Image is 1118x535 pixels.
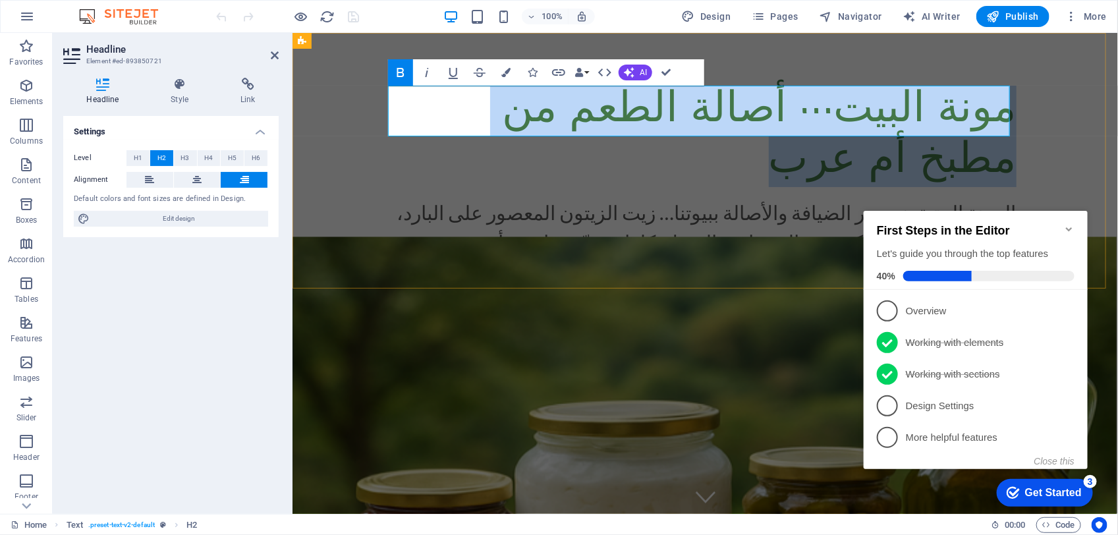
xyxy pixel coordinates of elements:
button: H1 [126,150,150,166]
nav: breadcrumb [67,517,198,533]
h2: Headline [86,43,279,55]
h6: 100% [542,9,563,24]
p: Boxes [16,215,38,225]
button: Confirm (Ctrl+⏎) [654,59,679,86]
button: Link [546,59,571,86]
button: H2 [150,150,173,166]
span: H2 [157,150,166,166]
button: HTML [592,59,617,86]
button: Bold (Ctrl+B) [388,59,413,86]
span: H3 [181,150,190,166]
h4: Settings [63,116,279,140]
span: More [1065,10,1107,23]
h4: Style [148,78,217,105]
p: Header [13,452,40,463]
button: Close this [176,264,216,274]
button: Pages [746,6,803,27]
p: Slider [16,412,37,423]
span: Pages [752,10,798,23]
li: Working with elements [5,134,229,166]
span: 40% [18,78,45,89]
span: H1 [134,150,142,166]
div: Default colors and font sizes are defined in Design. [74,194,268,205]
i: This element is a customizable preset [160,521,166,528]
div: Design (Ctrl+Alt+Y) [677,6,737,27]
span: Click to select. Double-click to edit [186,517,197,533]
h6: Session time [991,517,1026,533]
i: On resize automatically adjust zoom level to fit chosen device. [576,11,588,22]
span: 00 00 [1005,517,1025,533]
button: Edit design [74,211,268,227]
button: H3 [174,150,197,166]
li: More helpful features [5,229,229,261]
p: Footer [14,492,38,502]
button: Colors [493,59,518,86]
span: . preset-text-v2-default [88,517,155,533]
button: H6 [244,150,267,166]
div: Get Started 3 items remaining, 40% complete [138,287,235,314]
p: More helpful features [47,239,206,252]
div: Get Started [167,295,223,306]
li: Overview [5,103,229,134]
p: Tables [14,294,38,304]
button: reload [320,9,335,24]
span: Navigator [820,10,882,23]
p: Accordion [8,254,45,265]
span: AI [640,69,647,76]
div: 3 [225,283,238,296]
span: Code [1042,517,1075,533]
button: Publish [976,6,1049,27]
i: Reload page [320,9,335,24]
span: AI Writer [903,10,961,23]
button: Italic (Ctrl+I) [414,59,439,86]
button: Data Bindings [573,59,591,86]
p: Elements [10,96,43,107]
h4: Link [217,78,279,105]
div: Let's guide you through the top features [18,55,216,69]
span: Click to select. Double-click to edit [67,517,83,533]
li: Working with sections [5,166,229,198]
span: Edit design [94,211,264,227]
button: Click here to leave preview mode and continue editing [293,9,309,24]
p: Content [12,175,41,186]
div: Minimize checklist [206,32,216,42]
span: : [1014,520,1016,530]
button: Navigator [814,6,887,27]
h3: Element #ed-893850721 [86,55,252,67]
button: Underline (Ctrl+U) [441,59,466,86]
label: Level [74,150,126,166]
button: AI Writer [898,6,966,27]
strong: مونة البيت… أصالة الطعم من مطبخ أم عرب [210,57,724,150]
h2: First Steps in the Editor [18,32,216,45]
button: Usercentrics [1092,517,1107,533]
span: H6 [252,150,260,166]
h4: Headline [63,78,148,105]
p: Features [11,333,42,344]
li: Design Settings [5,198,229,229]
a: Click to cancel selection. Double-click to open Pages [11,517,47,533]
span: H4 [204,150,213,166]
button: H4 [198,150,221,166]
p: Images [13,373,40,383]
button: AI [619,65,652,80]
label: Alignment [74,172,126,188]
p: Working with elements [47,144,206,157]
p: Overview [47,112,206,126]
span: H5 [228,150,237,166]
button: 100% [522,9,569,24]
span: Publish [987,10,1039,23]
span: Design [682,10,731,23]
p: Favorites [9,57,43,67]
p: Columns [10,136,43,146]
button: More [1060,6,1112,27]
button: Code [1036,517,1081,533]
button: Icons [520,59,545,86]
button: H5 [221,150,244,166]
button: Strikethrough [467,59,492,86]
img: Editor Logo [76,9,175,24]
button: Design [677,6,737,27]
p: Design Settings [47,207,206,221]
p: Working with sections [47,175,206,189]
